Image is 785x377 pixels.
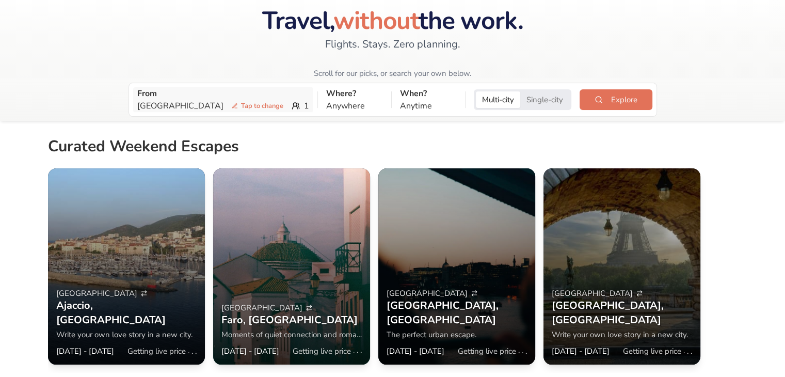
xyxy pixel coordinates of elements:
p: Where? [326,87,383,100]
h3: Faro , [GEOGRAPHIC_DATA] [221,313,358,327]
span: Getting live price [127,346,186,356]
span: . [360,345,362,356]
span: . [357,345,358,355]
a: [GEOGRAPHIC_DATA][GEOGRAPHIC_DATA], [GEOGRAPHIC_DATA]The perfect urban escape.[DATE] - [DATE]Gett... [378,168,535,365]
span: Getting live price [458,346,516,356]
p: [DATE] - [DATE] [56,346,114,356]
a: [GEOGRAPHIC_DATA][GEOGRAPHIC_DATA], [GEOGRAPHIC_DATA]Write your own love story in a new city.[DAT... [543,168,700,365]
h2: Curated Weekend Escapes [48,137,239,160]
p: Moments of quiet connection and romance. [221,329,362,340]
span: without [333,4,419,38]
div: Trip style [474,89,571,110]
button: Single-city [520,91,569,108]
p: Anytime [400,100,457,112]
span: [GEOGRAPHIC_DATA] [221,303,302,313]
span: Travel, the work. [262,4,523,38]
span: Flights. Stays. Zero planning. [325,37,460,52]
span: . [525,346,527,356]
button: Explore [580,89,652,110]
span: . [518,345,520,355]
span: Tap to change [228,101,287,111]
span: . [191,346,193,356]
span: . [691,346,692,356]
span: . [683,345,685,356]
p: [DATE] - [DATE] [552,346,610,356]
button: Multi-city [476,91,520,108]
p: Write your own love story in a new city. [56,329,197,340]
span: . [522,345,523,356]
p: [DATE] - [DATE] [221,346,279,356]
span: [GEOGRAPHIC_DATA] [56,288,137,299]
p: Anywhere [326,100,383,112]
div: 1 [137,100,309,112]
h3: [GEOGRAPHIC_DATA] , [GEOGRAPHIC_DATA] [387,299,527,327]
span: Getting live price [623,346,681,356]
p: The perfect urban escape. [387,329,527,340]
span: Scroll for our picks, or search your own below. [314,68,471,78]
p: Write your own love story in a new city. [552,329,692,340]
a: [GEOGRAPHIC_DATA]Ajaccio, [GEOGRAPHIC_DATA]Write your own love story in a new city.[DATE] - [DATE... [48,168,205,365]
p: [GEOGRAPHIC_DATA] [137,100,287,112]
span: [GEOGRAPHIC_DATA] [387,288,468,299]
span: Getting live price [293,346,351,356]
span: . [188,345,189,356]
p: [DATE] - [DATE] [387,346,444,356]
h3: [GEOGRAPHIC_DATA] , [GEOGRAPHIC_DATA] [552,299,692,327]
h3: Ajaccio , [GEOGRAPHIC_DATA] [56,299,197,327]
p: When? [400,87,457,100]
span: . [353,345,355,356]
span: . [687,346,688,356]
a: [GEOGRAPHIC_DATA]Faro, [GEOGRAPHIC_DATA]Moments of quiet connection and romance.[DATE] - [DATE]Ge... [213,168,370,365]
span: [GEOGRAPHIC_DATA] [552,288,633,299]
p: From [137,87,309,100]
span: . [195,346,197,356]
